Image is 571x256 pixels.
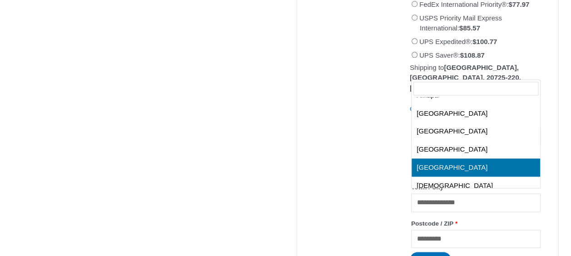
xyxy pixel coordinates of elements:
li: [GEOGRAPHIC_DATA] [412,140,540,158]
label: UPS Saver®: [419,51,485,59]
li: [GEOGRAPHIC_DATA] [412,122,540,140]
bdi: 108.87 [460,51,484,59]
li: [GEOGRAPHIC_DATA] [412,104,540,123]
span: $ [472,38,476,45]
span: $ [460,51,463,59]
li: [DEMOGRAPHIC_DATA] [412,177,540,195]
span: $ [459,24,463,32]
p: Shipping to . [410,63,541,94]
label: USPS Priority Mail Express International: [419,14,502,32]
a: Change address [410,105,460,113]
strong: [GEOGRAPHIC_DATA], [GEOGRAPHIC_DATA], 20725-220, [GEOGRAPHIC_DATA] [410,64,521,92]
bdi: 85.57 [459,24,480,32]
span: $ [508,0,512,8]
label: Postcode / ZIP [411,217,540,230]
li: [GEOGRAPHIC_DATA] [412,158,540,177]
label: FedEx International Priority®: [419,0,529,8]
label: UPS Expedited®: [419,38,497,45]
bdi: 77.97 [508,0,529,8]
bdi: 100.77 [472,38,497,45]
